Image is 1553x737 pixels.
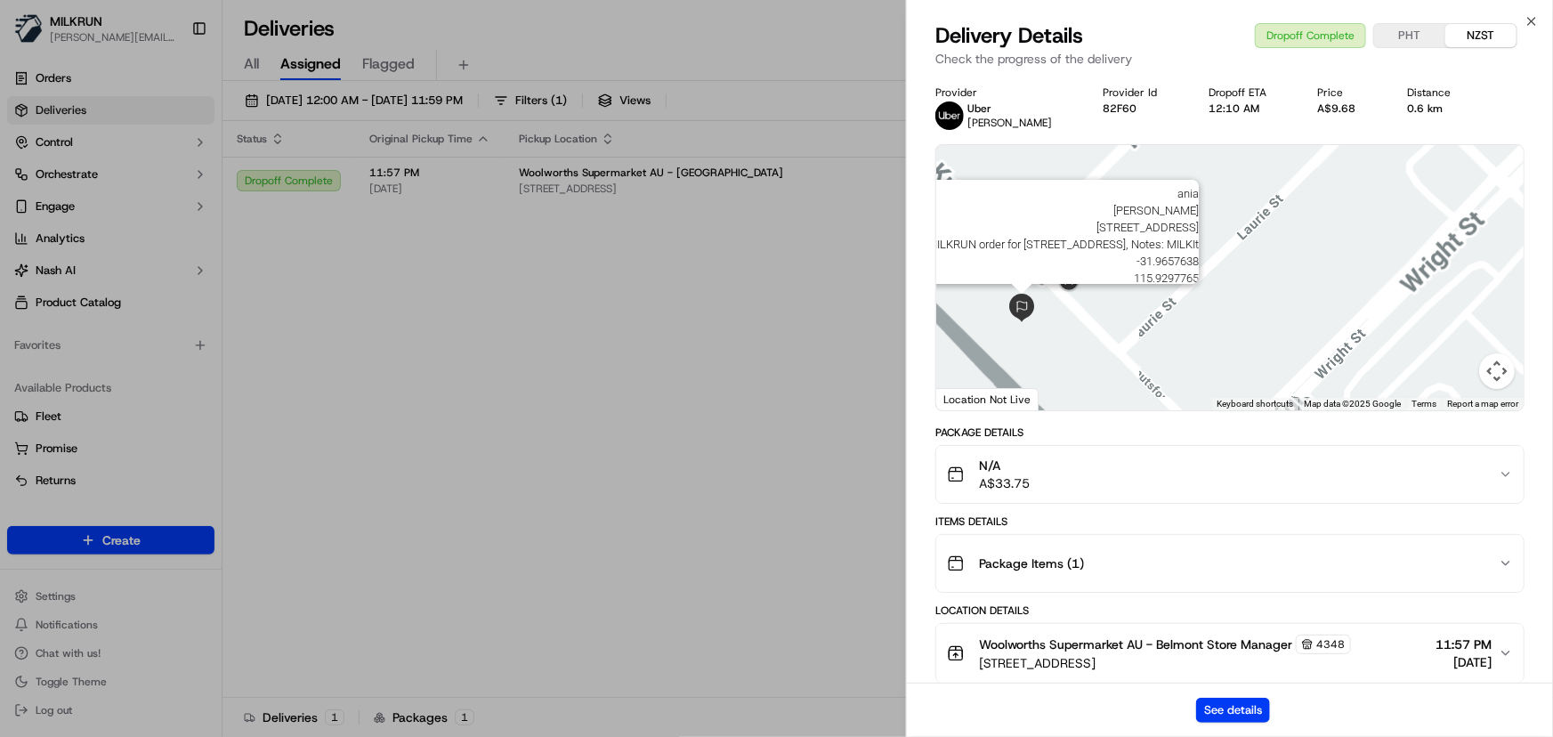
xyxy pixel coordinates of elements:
[979,636,1292,653] span: Woolworths Supermarket AU - Belmont Store Manager
[935,50,1525,68] p: Check the progress of the delivery
[967,101,1052,116] p: Uber
[1209,101,1290,116] div: 12:10 AM
[1196,698,1270,723] button: See details
[1407,101,1474,116] div: 0.6 km
[1436,636,1492,653] span: 11:57 PM
[941,387,999,410] a: Open this area in Google Maps (opens a new window)
[1447,399,1518,409] a: Report a map error
[1317,85,1379,100] div: Price
[1103,101,1136,116] button: 82F60
[935,21,1083,50] span: Delivery Details
[907,255,1199,268] span: -31.9657638
[935,514,1525,529] div: Items Details
[1304,399,1401,409] span: Map data ©2025 Google
[1374,24,1445,47] button: PHT
[936,624,1524,683] button: Woolworths Supermarket AU - Belmont Store Manager4348[STREET_ADDRESS]11:57 PM[DATE]
[916,271,1199,285] span: 115.9297765
[1103,85,1180,100] div: Provider Id
[936,535,1524,592] button: Package Items (1)
[1407,85,1474,100] div: Distance
[1445,24,1517,47] button: NZST
[910,221,1199,234] span: [STREET_ADDRESS]
[1411,399,1436,409] a: Terms (opens in new tab)
[1479,353,1515,389] button: Map camera controls
[927,238,1199,251] span: MILKRUN order for [STREET_ADDRESS], Notes: MILKIt
[935,101,964,130] img: uber-new-logo.jpeg
[967,116,1052,130] span: [PERSON_NAME]
[935,603,1525,618] div: Location Details
[1209,85,1290,100] div: Dropoff ETA
[979,555,1084,572] span: Package Items ( 1 )
[1317,101,1379,116] div: A$9.68
[936,388,1039,410] div: Location Not Live
[1436,653,1492,671] span: [DATE]
[935,85,1075,100] div: Provider
[941,387,999,410] img: Google
[921,204,1199,217] span: [PERSON_NAME]
[1316,637,1345,652] span: 4348
[936,446,1524,503] button: N/AA$33.75
[935,425,1525,440] div: Package Details
[979,457,1030,474] span: N/A
[979,654,1351,672] span: [STREET_ADDRESS]
[922,187,1199,200] span: ania
[979,474,1030,492] span: A$33.75
[1217,398,1293,410] button: Keyboard shortcuts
